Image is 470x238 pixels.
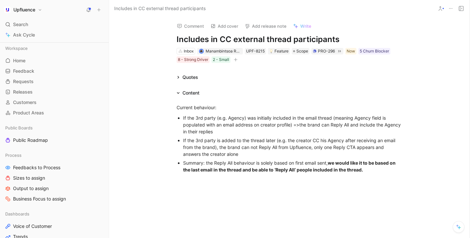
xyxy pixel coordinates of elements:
[13,110,44,116] span: Product Areas
[360,48,389,54] div: 5 Churn Blocker
[13,175,45,181] span: Sizes to assign
[208,22,241,31] button: Add cover
[300,23,311,29] span: Write
[13,21,28,28] span: Search
[13,137,48,143] span: Public Roadmap
[177,104,402,111] div: Current behaviour:
[13,7,35,13] h1: Upfluence
[3,87,106,97] a: Releases
[269,49,273,53] img: 💡
[3,184,106,193] a: Output to assign
[182,89,199,97] div: Content
[13,164,60,171] span: Feedbacks to Process
[4,7,11,13] img: Upfluence
[13,31,35,39] span: Ask Cycle
[3,56,106,66] a: Home
[183,137,402,157] div: If the 3rd party is added to the thread later (e.g. the creator CC his Agency after receiving an ...
[5,125,33,131] span: Public Boards
[183,160,397,172] strong: we would like it to be based on the last email in the thread and be able to ‘Reply All‘ people in...
[5,45,28,52] span: Workspace
[13,89,33,95] span: Releases
[3,163,106,172] a: Feedbacks to Process
[174,73,201,81] div: Quotes
[3,194,106,204] a: Business Focus to assign
[5,152,22,158] span: Process
[183,114,402,135] div: If the 3rd party (e.g. Agency) was initially included in the email thread (meaning Agency field i...
[13,196,66,202] span: Business Focus to assign
[246,48,265,54] div: UPF-8215
[3,77,106,86] a: Requests
[3,150,106,204] div: ProcessFeedbacks to ProcessSizes to assignOutput to assignBusiness Focus to assign
[174,22,207,31] button: Comment
[3,123,106,133] div: Public Boards
[13,185,49,192] span: Output to assign
[3,5,44,14] button: UpfluenceUpfluence
[347,48,355,54] div: Now
[174,89,202,97] div: Content
[290,22,314,31] button: Write
[213,56,229,63] div: 2 - Small
[200,49,203,53] img: avatar
[114,5,206,12] span: Includes in CC external thread participants
[5,211,29,217] span: Dashboards
[268,48,290,54] div: 💡Feature
[269,48,289,54] div: Feature
[206,49,258,53] span: Manambintsoa RABETRANO
[292,48,309,54] div: Scope
[3,108,106,118] a: Product Areas
[3,66,106,76] a: Feedback
[13,78,34,85] span: Requests
[3,173,106,183] a: Sizes to assign
[242,22,290,31] button: Add release note
[13,57,25,64] span: Home
[13,68,34,74] span: Feedback
[3,43,106,53] div: Workspace
[318,48,335,54] div: PRO-296
[177,34,402,45] h1: Includes in CC external thread participants
[3,30,106,40] a: Ask Cycle
[183,159,402,173] div: Summary: the Reply All behaviour is solely based on first email sent,
[3,20,106,29] div: Search
[3,221,106,231] a: Voice of Customer
[3,150,106,160] div: Process
[13,99,37,106] span: Customers
[182,73,198,81] div: Quotes
[3,209,106,219] div: Dashboards
[3,135,106,145] a: Public Roadmap
[178,56,208,63] div: 8 - Strong Driver
[184,48,194,54] div: Inbox
[3,123,106,145] div: Public BoardsPublic Roadmap
[3,97,106,107] a: Customers
[13,223,52,230] span: Voice of Customer
[296,48,308,54] span: Scope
